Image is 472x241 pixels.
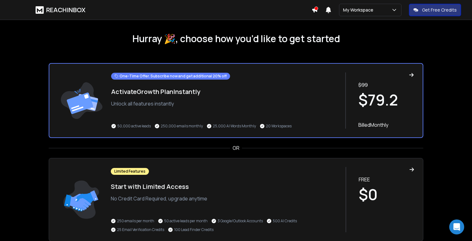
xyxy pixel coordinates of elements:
[359,176,414,183] p: FREE
[111,168,149,175] div: Limited Features
[58,72,105,129] img: trail
[359,187,414,202] h1: $0
[117,219,154,224] p: 250 emails per month
[111,100,339,107] p: Unlock all features instantly
[273,219,297,224] p: 500 AI Credits
[358,81,414,89] p: $ 99
[343,7,376,13] p: My Workspace
[117,124,151,129] p: 50,000 active leads
[58,167,105,232] img: trail
[358,92,414,107] h1: $ 79.2
[46,6,86,14] h1: REACHINBOX
[111,182,339,191] h1: Start with Limited Access
[358,121,414,129] p: Billed Monthly
[111,195,339,202] p: No Credit Card Required, upgrade anytime
[213,124,256,129] p: 25,000 AI Words Monthly
[161,124,203,129] p: 250,000 emails monthly
[449,219,464,234] div: Open Intercom Messenger
[36,6,44,14] img: logo
[111,87,339,96] h1: Activate Growth Plan Instantly
[49,33,423,44] h1: Hurray 🎉, choose how you’d like to get started
[266,124,292,129] p: 20 Workspaces
[218,219,263,224] p: 3 Google/Outlook Accounts
[174,227,214,232] p: 100 Lead Finder Credits
[117,227,164,232] p: 25 Email Verification Credits
[409,4,461,16] button: Get Free Credits
[164,219,208,224] p: 50 active leads per month
[422,7,457,13] p: Get Free Credits
[49,144,423,152] div: OR
[111,73,230,80] div: One-Time Offer. Subscribe now and get additional 20% off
